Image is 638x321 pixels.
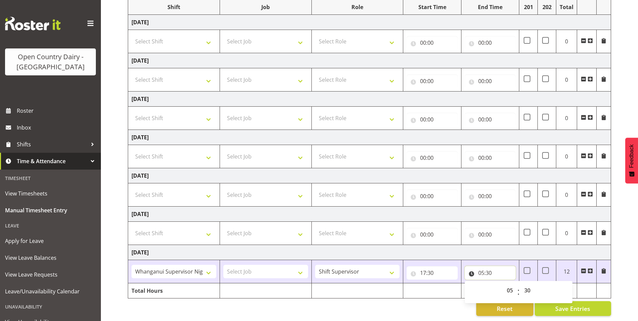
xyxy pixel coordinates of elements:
input: Click to select... [407,228,457,241]
div: Leave [2,219,99,233]
div: Unavailability [2,300,99,314]
span: Time & Attendance [17,156,87,166]
td: 0 [556,30,577,53]
div: Total [560,3,573,11]
span: : [517,284,520,300]
a: View Leave Balances [2,249,99,266]
a: Apply for Leave [2,233,99,249]
input: Click to select... [465,266,516,280]
td: 0 [556,107,577,130]
td: Total Hours [128,283,220,298]
div: 202 [541,3,553,11]
div: Open Country Dairy - [GEOGRAPHIC_DATA] [12,52,89,72]
input: Click to select... [407,36,457,49]
span: Apply for Leave [5,236,96,246]
button: Feedback - Show survey [625,138,638,183]
a: Manual Timesheet Entry [2,202,99,219]
td: [DATE] [128,92,611,107]
button: Save Entries [535,301,611,316]
td: 12 [556,260,577,283]
td: [DATE] [128,15,611,30]
input: Click to select... [407,266,457,280]
input: Click to select... [407,113,457,126]
span: View Leave Balances [5,253,96,263]
input: Click to select... [465,228,516,241]
td: 0 [556,68,577,92]
input: Click to select... [465,189,516,203]
a: Leave/Unavailability Calendar [2,283,99,300]
td: 0 [556,183,577,207]
input: Click to select... [407,74,457,88]
div: Start Time [407,3,457,11]
input: Click to select... [465,74,516,88]
td: [DATE] [128,207,611,222]
td: [DATE] [128,130,611,145]
div: End Time [465,3,516,11]
a: View Leave Requests [2,266,99,283]
td: 0 [556,145,577,168]
span: Manual Timesheet Entry [5,205,96,215]
input: Click to select... [465,113,516,126]
input: Click to select... [465,36,516,49]
span: Feedback [629,144,635,168]
div: Role [315,3,400,11]
input: Click to select... [407,189,457,203]
input: Click to select... [407,151,457,165]
td: [DATE] [128,245,611,260]
button: Reset [476,301,533,316]
span: Reset [497,304,513,313]
td: [DATE] [128,53,611,68]
span: View Leave Requests [5,270,96,280]
span: Save Entries [555,304,590,313]
div: Shift [132,3,216,11]
div: Timesheet [2,171,99,185]
span: Leave/Unavailability Calendar [5,286,96,296]
span: Roster [17,106,98,116]
input: Click to select... [465,151,516,165]
div: Job [223,3,308,11]
span: View Timesheets [5,188,96,199]
span: Inbox [17,122,98,133]
td: [DATE] [128,168,611,183]
img: Rosterit website logo [5,17,61,30]
td: 0 [556,222,577,245]
div: 201 [523,3,534,11]
span: Shifts [17,139,87,149]
a: View Timesheets [2,185,99,202]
